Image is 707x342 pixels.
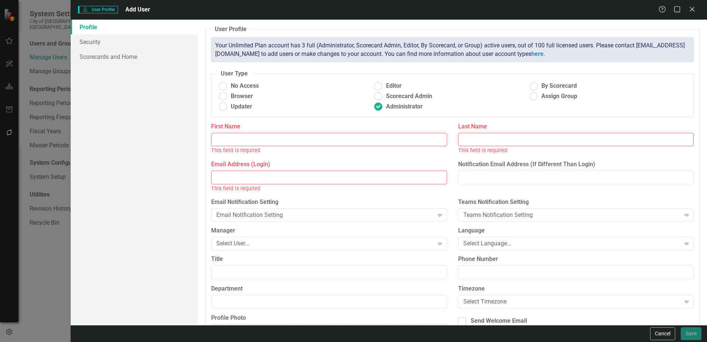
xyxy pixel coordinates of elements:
div: Teams Notification Setting [463,211,681,219]
a: Profile [71,20,198,34]
div: This field is required [458,146,694,155]
a: Scorecards and Home [71,49,198,64]
span: Assign Group [541,92,577,101]
a: here [531,50,544,57]
button: Save [681,327,701,340]
legend: User Type [217,70,251,78]
span: By Scorecard [541,82,577,90]
label: Email Notification Setting [211,198,447,207]
span: Editor [386,82,402,90]
legend: User Profile [211,25,250,34]
span: Your Unlimited Plan account has 3 full (Administrator, Scorecard Admin, Editor, By Scorecard, or ... [215,42,685,57]
label: Teams Notification Setting [458,198,694,207]
label: Department [211,285,447,293]
div: This field is required [211,184,447,193]
span: User Profile [78,6,118,13]
label: Title [211,255,447,264]
div: This field is required [211,146,447,155]
label: Last Name [458,123,694,131]
label: Notification Email Address (If Different Than Login) [458,160,694,169]
div: Select Language... [463,239,681,248]
label: First Name [211,123,447,131]
div: Send Welcome Email [471,317,527,325]
div: Select Timezone [463,297,681,306]
span: Scorecard Admin [386,92,432,101]
a: Security [71,34,198,49]
div: Email Notification Setting [216,211,434,219]
span: Add User [125,6,150,13]
label: Timezone [458,285,694,293]
div: Select User... [216,239,434,248]
span: Updater [231,103,252,111]
label: Language [458,227,694,235]
label: Phone Number [458,255,694,264]
span: Administrator [386,103,423,111]
button: Cancel [650,327,675,340]
label: Profile Photo [211,314,447,322]
label: Manager [211,227,447,235]
span: No Access [231,82,259,90]
label: Email Address (Login) [211,160,447,169]
span: Browser [231,92,253,101]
